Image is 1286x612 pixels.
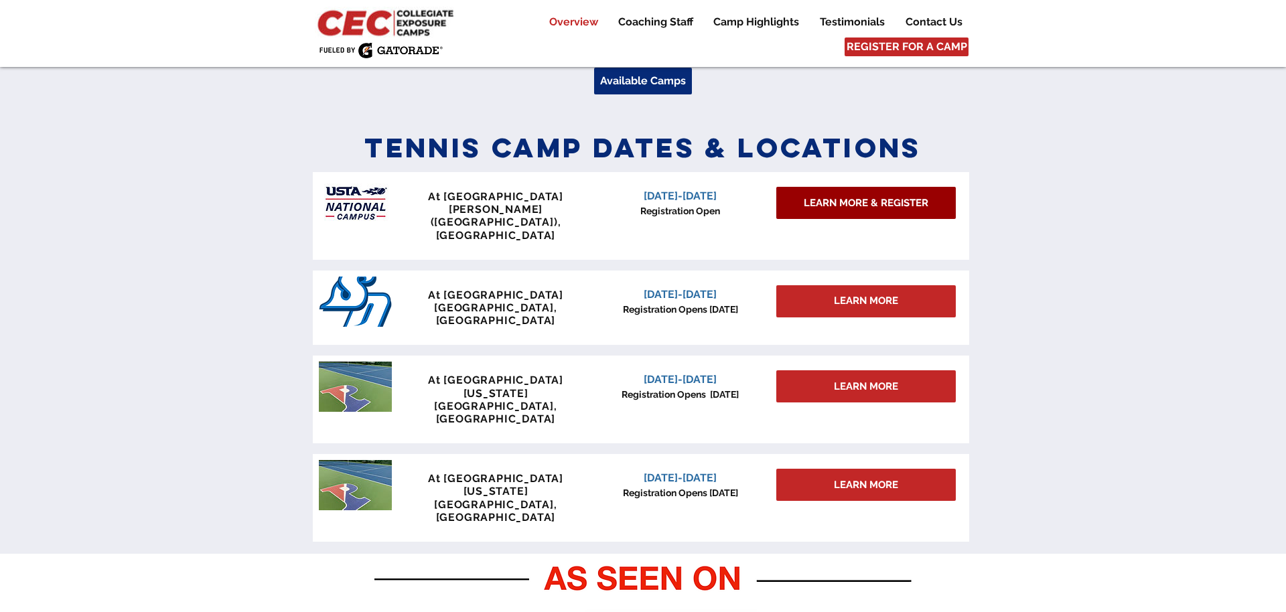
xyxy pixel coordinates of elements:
[434,498,557,524] span: [GEOGRAPHIC_DATA], [GEOGRAPHIC_DATA]
[776,285,956,317] div: LEARN MORE
[428,190,563,203] span: At [GEOGRAPHIC_DATA]
[319,178,392,228] img: USTA Campus image_edited.jpg
[539,14,608,30] a: Overview
[834,478,898,492] span: LEARN MORE
[703,14,809,30] a: Camp Highlights
[776,187,956,219] a: LEARN MORE & REGISTER
[813,14,891,30] p: Testimonials
[845,37,969,56] a: REGISTER FOR A CAMP
[644,288,717,301] span: [DATE]-[DATE]
[434,301,557,327] span: [GEOGRAPHIC_DATA], [GEOGRAPHIC_DATA]
[776,469,956,501] a: LEARN MORE
[434,400,557,425] span: [GEOGRAPHIC_DATA], [GEOGRAPHIC_DATA]
[612,14,700,30] p: Coaching Staff
[810,14,895,30] a: Testimonials
[899,14,969,30] p: Contact Us
[896,14,972,30] a: Contact Us
[640,206,720,216] span: Registration Open
[623,487,738,498] span: Registration Opens [DATE]
[707,14,806,30] p: Camp Highlights
[834,380,898,394] span: LEARN MORE
[804,196,928,210] span: LEARN MORE & REGISTER
[847,40,967,54] span: REGISTER FOR A CAMP
[644,373,717,386] span: [DATE]-[DATE]
[600,74,686,88] span: Available Camps
[315,7,459,37] img: CEC Logo Primary_edited.jpg
[428,374,563,399] span: At [GEOGRAPHIC_DATA][US_STATE]
[529,14,972,30] nav: Site
[594,68,692,94] a: Available Camps
[428,289,563,301] span: At [GEOGRAPHIC_DATA]
[319,277,392,327] img: San_Diego_Toreros_logo.png
[776,370,956,402] a: LEARN MORE
[319,460,392,510] img: penn tennis courts with logo.jpeg
[834,294,898,308] span: LEARN MORE
[319,42,443,58] img: Fueled by Gatorade.png
[319,362,392,412] img: penn tennis courts with logo.jpeg
[608,14,703,30] a: Coaching Staff
[644,189,717,202] span: [DATE]-[DATE]
[644,471,717,484] span: [DATE]-[DATE]
[543,14,605,30] p: Overview
[623,304,738,315] span: Registration Opens [DATE]
[364,131,922,165] span: Tennis Camp Dates & Locations
[622,389,739,400] span: Registration Opens [DATE]
[431,203,561,241] span: [PERSON_NAME] ([GEOGRAPHIC_DATA]), [GEOGRAPHIC_DATA]
[428,472,563,498] span: At [GEOGRAPHIC_DATA][US_STATE]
